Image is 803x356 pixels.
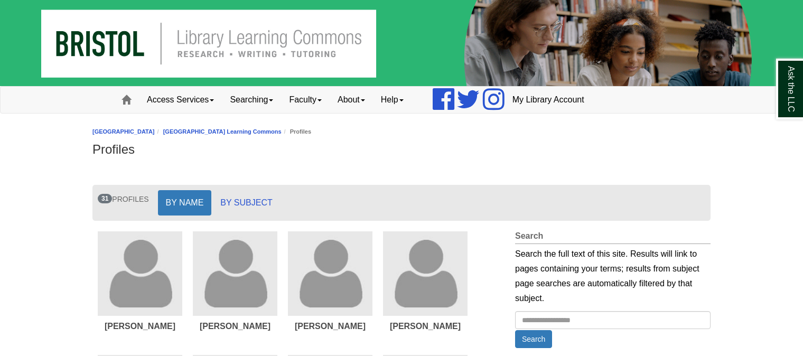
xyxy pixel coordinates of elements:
[288,231,372,331] a: Alex Correia's picture[PERSON_NAME]
[515,330,552,348] button: Search
[92,128,155,135] a: [GEOGRAPHIC_DATA]
[515,231,711,244] h2: Search
[212,190,280,216] a: BY SUBJECT
[92,127,711,137] nav: breadcrumb
[281,87,330,113] a: Faculty
[163,128,282,135] a: [GEOGRAPHIC_DATA] Learning Commons
[98,194,112,203] span: 31
[222,87,281,113] a: Searching
[515,247,711,306] div: Search the full text of this site. Results will link to pages containing your terms; results from...
[98,190,149,206] li: PROFILES
[193,231,277,331] a: Aim Benson's picture[PERSON_NAME]
[98,231,182,331] a: Aija Antoine's picture[PERSON_NAME]
[383,321,468,331] div: [PERSON_NAME]
[158,190,212,216] a: BY NAME
[373,87,412,113] a: Help
[98,321,182,331] div: [PERSON_NAME]
[282,127,311,137] li: Profiles
[330,87,373,113] a: About
[92,142,711,157] h1: Profiles
[288,321,372,331] div: [PERSON_NAME]
[139,87,222,113] a: Access Services
[288,231,372,316] img: Alex Correia's picture
[383,231,468,331] a: Alex Ware's picture[PERSON_NAME]
[98,231,182,316] img: Aija Antoine's picture
[193,321,277,331] div: [PERSON_NAME]
[193,231,277,316] img: Aim Benson's picture
[383,231,468,316] img: Alex Ware's picture
[505,87,592,113] a: My Library Account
